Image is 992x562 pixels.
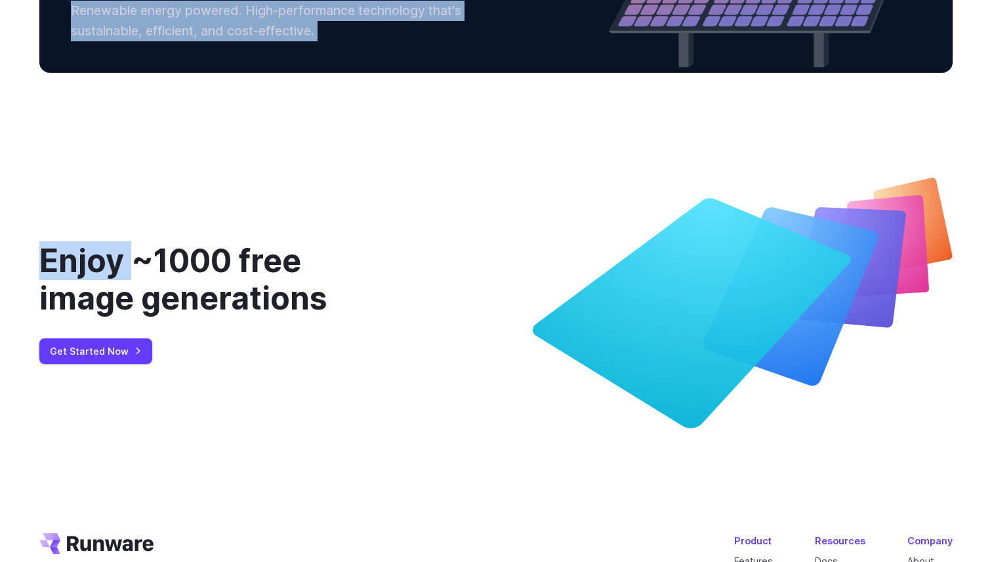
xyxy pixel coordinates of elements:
div: Product [734,533,773,548]
div: Resources [815,533,865,548]
p: Renewable energy powered. High-performance technology that's sustainable, efficient, and cost-eff... [71,1,496,41]
div: Enjoy ~1000 free image generations [39,242,396,317]
div: Company [907,533,953,548]
a: Go to / [39,533,154,554]
a: Get Started Now [39,338,152,364]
